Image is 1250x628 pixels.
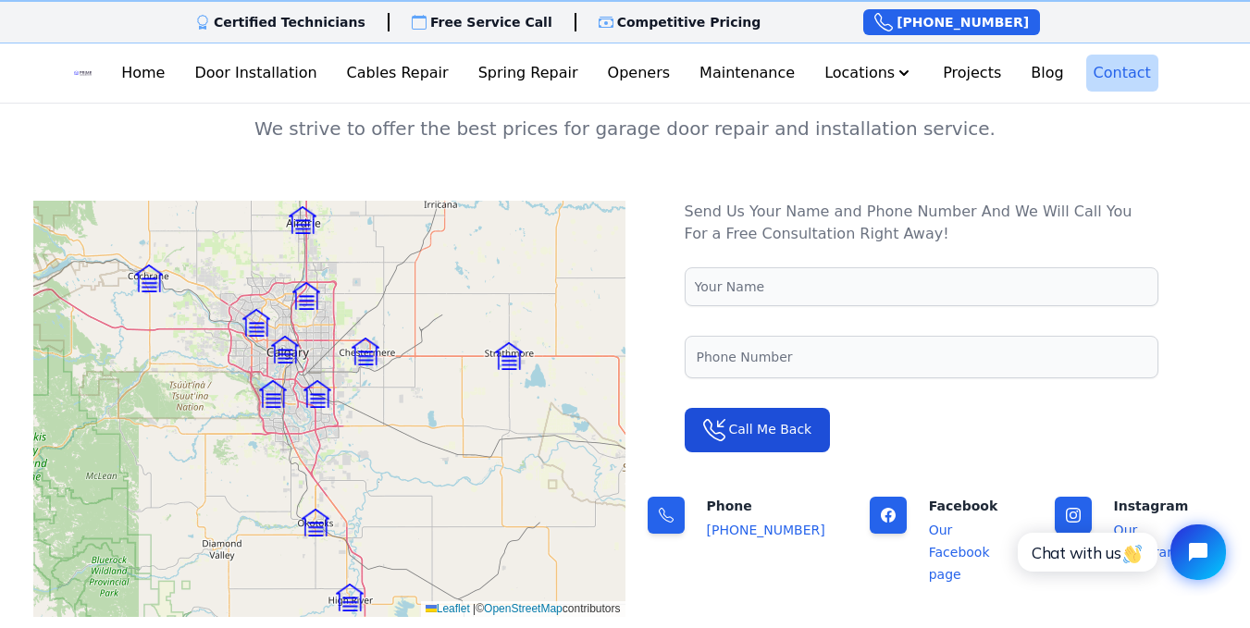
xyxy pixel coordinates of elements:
a: Door Installation [187,55,324,92]
a: Openers [600,55,678,92]
button: Locations [817,55,921,92]
a: Projects [935,55,1009,92]
a: Our Facebook page [929,523,990,582]
img: Marker [303,380,331,408]
img: Marker [289,206,316,234]
p: Instagram [1114,497,1195,515]
a: Leaflet [426,602,470,615]
p: Free Service Call [430,13,552,31]
a: OpenStreetMap [484,602,563,615]
img: Marker [242,309,270,337]
img: Marker [259,380,287,408]
span: | [473,602,476,615]
p: Certified Technicians [214,13,365,31]
a: Cables Repair [340,55,456,92]
iframe: Tidio Chat [997,509,1242,596]
p: We strive to offer the best prices for garage door repair and installation service. [33,116,1218,142]
img: Marker [352,338,379,365]
a: [PHONE_NUMBER] [707,523,825,537]
img: Marker [271,336,299,363]
a: Home [114,55,172,92]
div: © contributors [421,601,625,617]
a: [PHONE_NUMBER] [863,9,1040,35]
input: Phone Number [685,336,1158,378]
img: Marker [336,584,364,611]
img: Marker [135,265,163,292]
a: Contact [1086,55,1158,92]
img: Marker [495,342,523,370]
img: Marker [292,282,320,310]
a: Maintenance [692,55,802,92]
input: Your Name [685,267,1158,306]
p: Competitive Pricing [617,13,761,31]
img: Logo [74,58,92,88]
a: Blog [1023,55,1071,92]
p: Phone [707,497,825,515]
button: Call Me Back [685,408,831,452]
img: Marker [302,509,329,536]
p: Facebook [929,497,1010,515]
a: Spring Repair [471,55,586,92]
p: Send Us Your Name and Phone Number And We Will Call You For a Free Consultation Right Away! [685,201,1158,245]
